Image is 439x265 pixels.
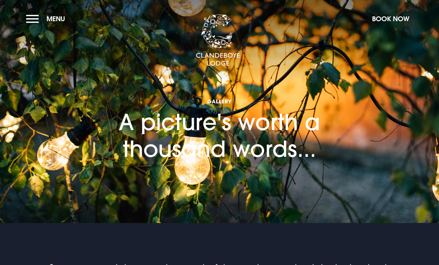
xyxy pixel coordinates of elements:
h1: A picture's worth a thousand words... [71,65,368,162]
span: Menu [47,14,65,23]
img: Clandeboye Lodge [196,14,240,67]
span: Gallery [71,98,368,105]
button: Book Now [368,11,413,27]
button: Menu [26,11,69,27]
